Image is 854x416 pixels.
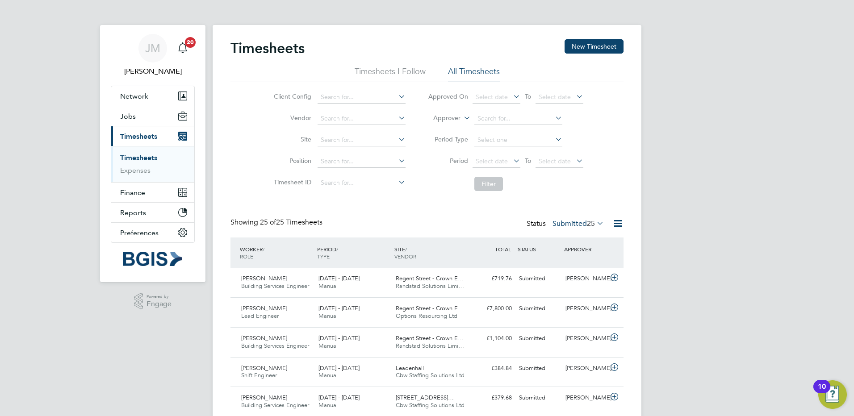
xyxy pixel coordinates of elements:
[355,66,426,82] li: Timesheets I Follow
[241,342,309,349] span: Building Services Engineer
[120,166,151,175] a: Expenses
[562,301,608,316] div: [PERSON_NAME]
[396,394,454,401] span: [STREET_ADDRESS]…
[271,135,311,143] label: Site
[111,223,194,242] button: Preferences
[185,37,196,48] span: 20
[111,34,195,77] a: JM[PERSON_NAME]
[420,114,460,123] label: Approver
[174,34,192,62] a: 20
[271,114,311,122] label: Vendor
[134,293,172,310] a: Powered byEngage
[553,219,604,228] label: Submitted
[123,252,182,266] img: bgis-logo-retina.png
[315,241,392,264] div: PERIOD
[120,154,157,162] a: Timesheets
[318,155,406,168] input: Search for...
[240,253,253,260] span: ROLE
[405,245,407,253] span: /
[147,293,172,300] span: Powered by
[241,275,287,282] span: [PERSON_NAME]
[587,219,595,228] span: 25
[241,364,287,372] span: [PERSON_NAME]
[318,177,406,189] input: Search for...
[318,342,338,349] span: Manual
[562,331,608,346] div: [PERSON_NAME]
[111,126,194,146] button: Timesheets
[318,134,406,146] input: Search for...
[318,282,338,290] span: Manual
[100,25,205,282] nav: Main navigation
[111,86,194,106] button: Network
[336,245,338,253] span: /
[271,178,311,186] label: Timesheet ID
[318,112,406,125] input: Search for...
[111,203,194,222] button: Reports
[145,42,160,54] span: JM
[396,275,464,282] span: Regent Street - Crown E…
[818,387,826,398] div: 10
[238,241,315,264] div: WORKER
[428,92,468,100] label: Approved On
[263,245,264,253] span: /
[120,112,136,121] span: Jobs
[396,334,464,342] span: Regent Street - Crown E…
[562,271,608,286] div: [PERSON_NAME]
[111,106,194,126] button: Jobs
[539,93,571,101] span: Select date
[147,300,172,308] span: Engage
[318,334,360,342] span: [DATE] - [DATE]
[120,92,148,100] span: Network
[317,253,330,260] span: TYPE
[522,91,534,102] span: To
[396,282,464,290] span: Randstad Solutions Limi…
[495,245,511,253] span: TOTAL
[565,39,624,54] button: New Timesheet
[271,92,311,100] label: Client Config
[396,371,465,379] span: Cbw Staffing Solutions Ltd
[469,271,515,286] div: £719.76
[241,334,287,342] span: [PERSON_NAME]
[241,394,287,401] span: [PERSON_NAME]
[318,275,360,282] span: [DATE] - [DATE]
[562,241,608,257] div: APPROVER
[476,157,508,165] span: Select date
[562,361,608,376] div: [PERSON_NAME]
[476,93,508,101] span: Select date
[318,371,338,379] span: Manual
[120,229,159,237] span: Preferences
[230,218,324,227] div: Showing
[120,188,145,197] span: Finance
[318,364,360,372] span: [DATE] - [DATE]
[241,371,277,379] span: Shift Engineer
[515,391,562,405] div: Submitted
[241,282,309,290] span: Building Services Engineer
[111,183,194,202] button: Finance
[396,342,464,349] span: Randstad Solutions Limi…
[120,208,146,217] span: Reports
[241,401,309,409] span: Building Services Engineer
[396,304,464,312] span: Regent Street - Crown E…
[241,304,287,312] span: [PERSON_NAME]
[230,39,305,57] h2: Timesheets
[318,91,406,104] input: Search for...
[396,312,457,320] span: Options Resourcing Ltd
[111,252,195,266] a: Go to home page
[469,391,515,405] div: £379.68
[396,401,465,409] span: Cbw Staffing Solutions Ltd
[260,218,322,227] span: 25 Timesheets
[392,241,469,264] div: SITE
[318,394,360,401] span: [DATE] - [DATE]
[515,271,562,286] div: Submitted
[469,331,515,346] div: £1,104.00
[271,157,311,165] label: Position
[515,331,562,346] div: Submitted
[241,312,279,320] span: Lead Engineer
[474,112,562,125] input: Search for...
[474,134,562,146] input: Select one
[527,218,606,230] div: Status
[515,241,562,257] div: STATUS
[318,304,360,312] span: [DATE] - [DATE]
[522,155,534,166] span: To
[318,401,338,409] span: Manual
